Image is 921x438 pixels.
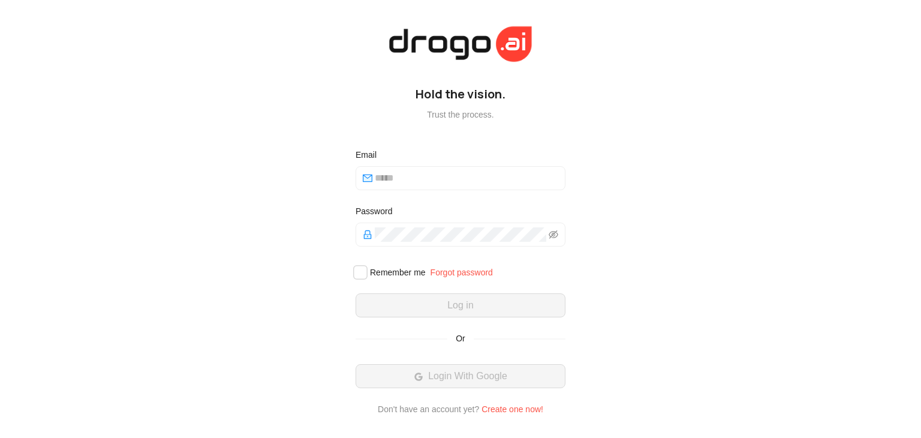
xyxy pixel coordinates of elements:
span: Don't have an account yet? [378,404,479,414]
button: Login With Google [356,364,565,388]
a: Forgot password [431,268,493,277]
a: Create one now! [481,404,543,414]
span: Or [447,332,474,345]
label: Email [356,148,385,161]
img: hera logo [386,22,535,66]
span: eye-invisible [549,230,558,239]
span: Remember me [365,266,431,279]
p: Trust the process. [356,110,565,119]
span: lock [363,230,372,239]
h5: Hold the vision. [356,87,565,101]
label: Password [356,205,401,218]
button: Log in [356,293,565,317]
span: mail [363,173,372,183]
